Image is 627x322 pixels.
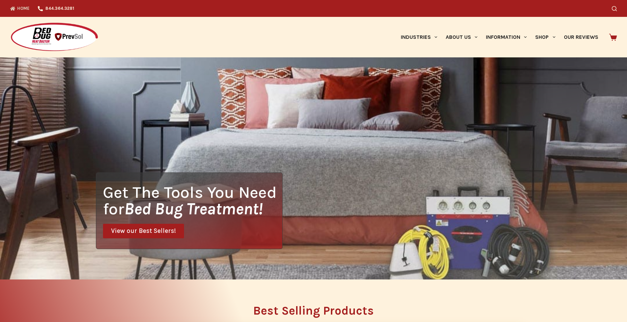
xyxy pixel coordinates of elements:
i: Bed Bug Treatment! [124,199,263,218]
h2: Best Selling Products [96,305,531,317]
a: View our Best Sellers! [103,224,184,238]
h1: Get The Tools You Need for [103,184,282,217]
a: Shop [531,17,559,57]
button: Search [612,6,617,11]
nav: Primary [396,17,602,57]
span: View our Best Sellers! [111,228,176,234]
a: Information [482,17,531,57]
img: Prevsol/Bed Bug Heat Doctor [10,22,99,52]
a: Industries [396,17,441,57]
a: About Us [441,17,481,57]
a: Our Reviews [559,17,602,57]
